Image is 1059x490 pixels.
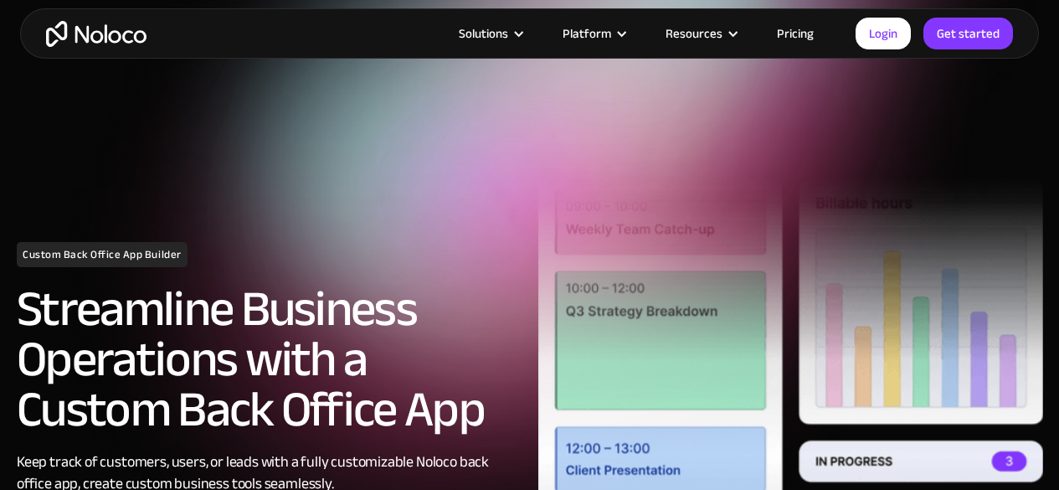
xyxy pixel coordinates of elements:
div: Platform [563,23,611,44]
div: Resources [645,23,756,44]
div: Solutions [459,23,508,44]
a: home [46,21,147,47]
div: Platform [542,23,645,44]
h2: Streamline Business Operations with a Custom Back Office App [17,284,522,435]
h1: Custom Back Office App Builder [17,242,188,267]
a: Login [856,18,911,49]
a: Get started [923,18,1013,49]
a: Pricing [756,23,835,44]
div: Solutions [438,23,542,44]
div: Resources [666,23,722,44]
